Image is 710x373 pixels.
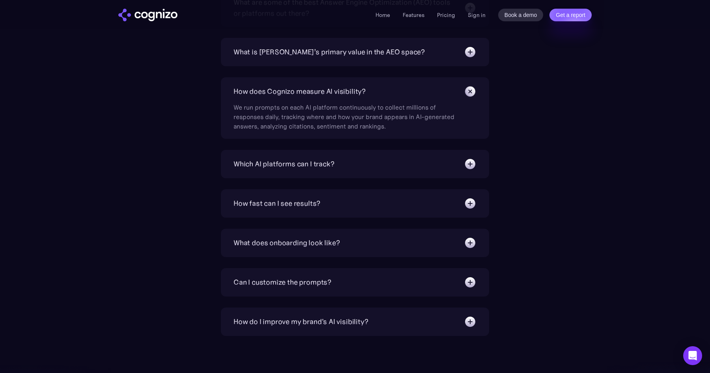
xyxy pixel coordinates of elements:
div: How fast can I see results? [234,198,320,209]
a: Book a demo [498,9,544,21]
a: Pricing [437,11,455,19]
div: Which AI platforms can I track? [234,159,334,170]
div: Open Intercom Messenger [683,346,702,365]
div: How does Cognizo measure AI visibility? [234,86,366,97]
div: What does onboarding look like? [234,237,340,248]
a: Home [376,11,390,19]
a: Features [403,11,424,19]
div: Can I customize the prompts? [234,277,331,288]
a: Get a report [549,9,592,21]
div: We run prompts on each AI platform continuously to collect millions of responses daily, tracking ... [234,98,462,131]
div: What is [PERSON_NAME]’s primary value in the AEO space? [234,47,425,58]
a: home [118,9,177,21]
a: Sign in [468,10,486,20]
img: cognizo logo [118,9,177,21]
div: How do I improve my brand's AI visibility? [234,316,368,327]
